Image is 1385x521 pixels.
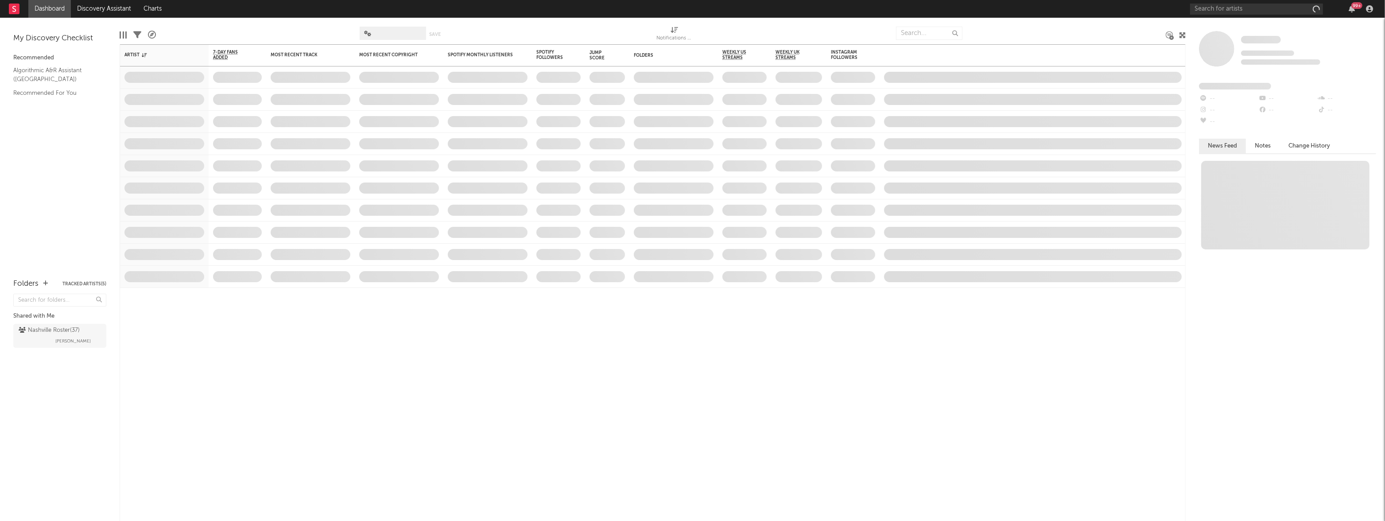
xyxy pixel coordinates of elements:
button: Notes [1246,139,1280,153]
a: Recommended For You [13,88,97,98]
a: Algorithmic A&R Assistant ([GEOGRAPHIC_DATA]) [13,66,97,84]
div: Notifications (Artist) [657,22,692,48]
div: Shared with Me [13,311,106,322]
button: Change History [1280,139,1339,153]
div: -- [1199,105,1258,116]
button: 99+ [1349,5,1355,12]
input: Search... [896,27,962,40]
a: Nashville Roster(37)[PERSON_NAME] [13,324,106,348]
div: Instagram Followers [831,50,862,60]
div: A&R Pipeline [148,22,156,48]
div: Notifications (Artist) [657,33,692,44]
span: Weekly UK Streams [776,50,809,60]
div: Most Recent Track [271,52,337,58]
div: My Discovery Checklist [13,33,106,44]
div: Most Recent Copyright [359,52,426,58]
span: 7-Day Fans Added [213,50,248,60]
div: Spotify Monthly Listeners [448,52,514,58]
div: -- [1317,93,1376,105]
div: Artist [124,52,191,58]
input: Search for artists [1190,4,1323,15]
div: Nashville Roster ( 37 ) [19,325,80,336]
button: Save [429,32,441,37]
span: 0 fans last week [1241,59,1320,65]
button: Tracked Artists(5) [62,282,106,286]
span: Fans Added by Platform [1199,83,1271,89]
div: -- [1199,116,1258,128]
div: Jump Score [590,50,612,61]
div: Folders [13,279,39,289]
div: Spotify Followers [536,50,567,60]
div: -- [1258,93,1317,105]
div: -- [1199,93,1258,105]
button: News Feed [1199,139,1246,153]
span: Weekly US Streams [722,50,753,60]
div: -- [1317,105,1376,116]
div: Edit Columns [120,22,127,48]
div: Recommended [13,53,106,63]
div: Folders [634,53,700,58]
div: -- [1258,105,1317,116]
a: Some Artist [1241,35,1281,44]
span: [PERSON_NAME] [55,336,91,346]
div: Filters [133,22,141,48]
span: Some Artist [1241,36,1281,43]
input: Search for folders... [13,294,106,307]
div: 99 + [1351,2,1362,9]
span: Tracking Since: [DATE] [1241,51,1294,56]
